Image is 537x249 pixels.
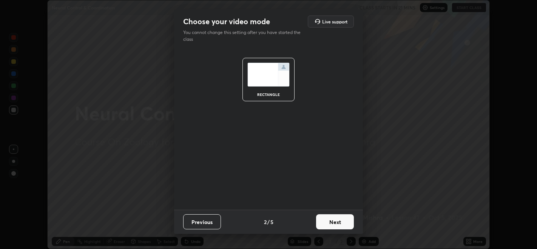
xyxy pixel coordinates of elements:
[322,19,347,24] h5: Live support
[270,218,273,226] h4: 5
[183,17,270,26] h2: Choose your video mode
[183,29,306,43] p: You cannot change this setting after you have started the class
[247,63,290,87] img: normalScreenIcon.ae25ed63.svg
[264,218,267,226] h4: 2
[316,214,354,229] button: Next
[267,218,270,226] h4: /
[253,93,284,96] div: rectangle
[183,214,221,229] button: Previous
